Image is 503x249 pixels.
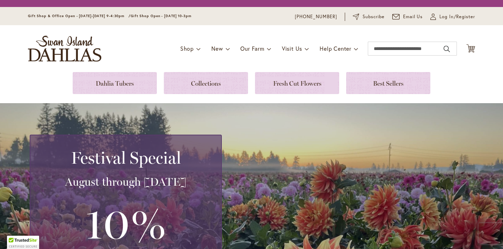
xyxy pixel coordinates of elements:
[39,175,213,189] h3: August through [DATE]
[180,45,194,52] span: Shop
[282,45,302,52] span: Visit Us
[131,14,191,18] span: Gift Shop Open - [DATE] 10-3pm
[353,13,385,20] a: Subscribe
[444,43,450,55] button: Search
[240,45,264,52] span: Our Farm
[430,13,475,20] a: Log In/Register
[28,36,101,62] a: store logo
[403,13,423,20] span: Email Us
[211,45,223,52] span: New
[320,45,351,52] span: Help Center
[439,13,475,20] span: Log In/Register
[363,13,385,20] span: Subscribe
[39,148,213,168] h2: Festival Special
[295,13,337,20] a: [PHONE_NUMBER]
[392,13,423,20] a: Email Us
[28,14,131,18] span: Gift Shop & Office Open - [DATE]-[DATE] 9-4:30pm /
